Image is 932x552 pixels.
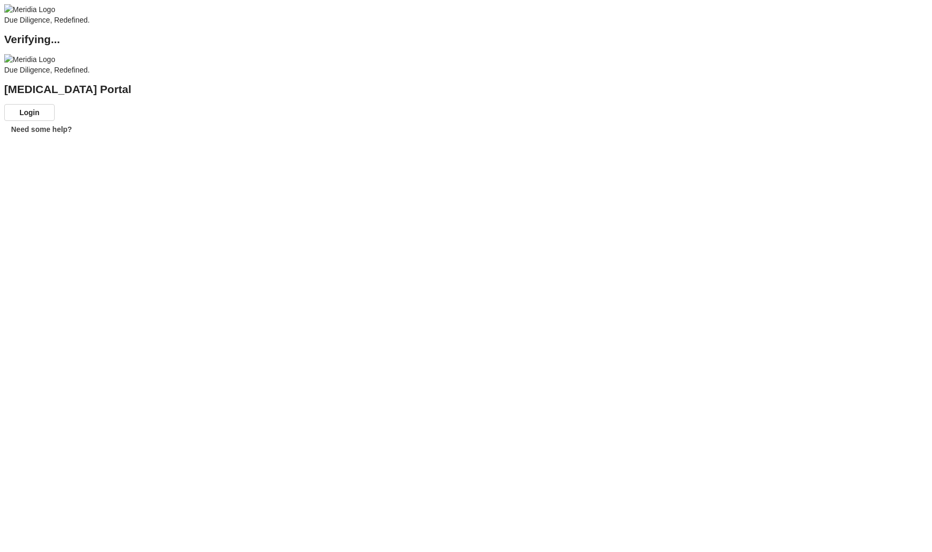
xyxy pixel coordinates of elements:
button: Need some help? [4,121,79,138]
h2: Verifying... [4,34,928,45]
img: Meridia Logo [4,4,55,15]
img: Meridia Logo [4,54,55,65]
h2: [MEDICAL_DATA] Portal [4,84,928,95]
span: Due Diligence, Redefined. [4,16,90,24]
button: Login [4,104,55,121]
span: Due Diligence, Redefined. [4,66,90,74]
